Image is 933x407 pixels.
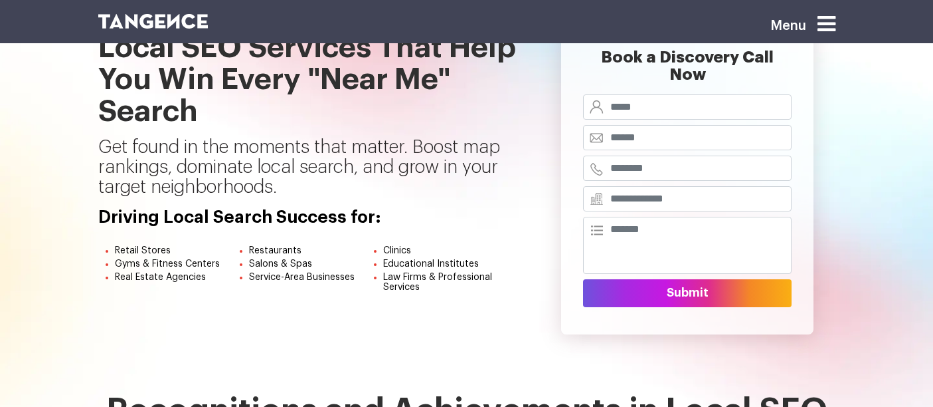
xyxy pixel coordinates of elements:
[249,273,355,282] span: Service-Area Businesses
[583,49,792,94] h2: Book a Discovery Call Now
[583,279,792,307] button: Submit
[383,246,411,255] span: Clinics
[115,273,206,282] span: Real Estate Agencies
[98,14,209,29] img: logo SVG
[115,259,220,269] span: Gyms & Fitness Centers
[98,208,520,227] h4: Driving Local Search Success for:
[383,259,479,269] span: Educational Institutes
[249,259,312,269] span: Salons & Spas
[98,138,520,208] p: Get found in the moments that matter. Boost map rankings, dominate local search, and grow in your...
[249,246,301,255] span: Restaurants
[115,246,171,255] span: Retail Stores
[383,273,492,292] span: Law Firms & Professional Services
